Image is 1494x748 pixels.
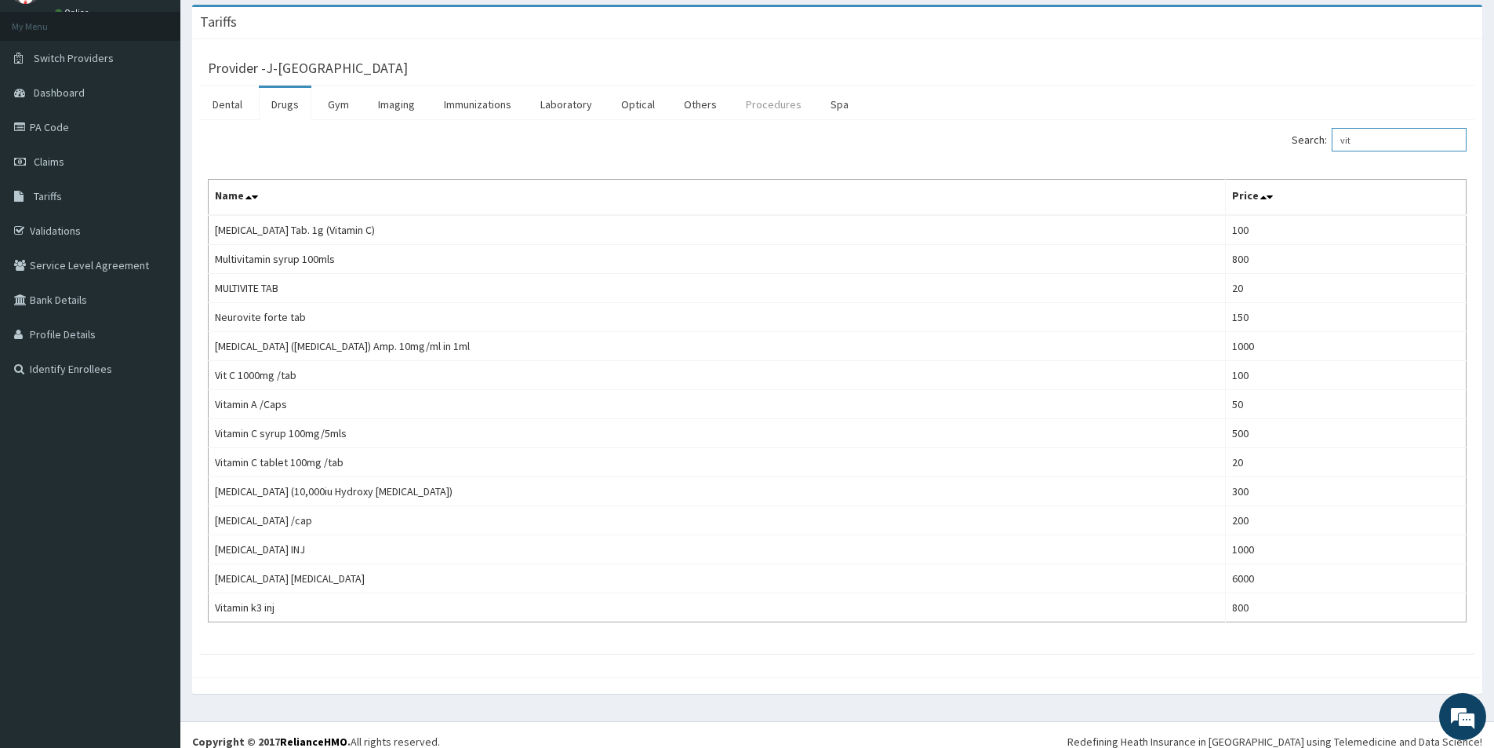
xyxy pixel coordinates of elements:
label: Search: [1292,128,1467,151]
td: 1000 [1225,332,1466,361]
td: [MEDICAL_DATA] (10,000iu Hydroxy [MEDICAL_DATA]) [209,477,1226,506]
td: [MEDICAL_DATA] [MEDICAL_DATA] [209,564,1226,593]
a: Others [671,88,729,121]
td: 1000 [1225,535,1466,564]
td: 100 [1225,361,1466,390]
td: 20 [1225,274,1466,303]
td: Vitamin C syrup 100mg/5mls [209,419,1226,448]
a: Dental [200,88,255,121]
h3: Provider - J-[GEOGRAPHIC_DATA] [208,61,408,75]
span: Dashboard [34,86,85,100]
td: [MEDICAL_DATA] Tab. 1g (Vitamin C) [209,215,1226,245]
textarea: Type your message and hit 'Enter' [8,429,299,483]
td: 500 [1225,419,1466,448]
td: 100 [1225,215,1466,245]
span: Tariffs [34,189,62,203]
a: Procedures [733,88,814,121]
a: Laboratory [528,88,605,121]
span: Claims [34,155,64,169]
td: 200 [1225,506,1466,535]
td: 150 [1225,303,1466,332]
td: 20 [1225,448,1466,477]
td: [MEDICAL_DATA] ([MEDICAL_DATA]) Amp. 10mg/ml in 1ml [209,332,1226,361]
td: Neurovite forte tab [209,303,1226,332]
a: Gym [315,88,362,121]
div: Chat with us now [82,88,264,108]
td: 50 [1225,390,1466,419]
a: Drugs [259,88,311,121]
th: Name [209,180,1226,216]
td: 300 [1225,477,1466,506]
td: Vitamin k3 inj [209,593,1226,622]
input: Search: [1332,128,1467,151]
a: Immunizations [431,88,524,121]
td: [MEDICAL_DATA] /cap [209,506,1226,535]
h3: Tariffs [200,15,237,29]
td: Multivitamin syrup 100mls [209,245,1226,274]
a: Imaging [365,88,427,121]
td: Vitamin A /Caps [209,390,1226,419]
img: d_794563401_company_1708531726252_794563401 [29,78,64,118]
td: Vitamin C tablet 100mg /tab [209,448,1226,477]
td: [MEDICAL_DATA] INJ [209,535,1226,564]
td: 800 [1225,593,1466,622]
a: Spa [818,88,861,121]
span: We're online! [91,198,216,356]
span: Switch Providers [34,51,114,65]
td: 6000 [1225,564,1466,593]
a: Online [55,7,93,18]
th: Price [1225,180,1466,216]
td: MULTIVITE TAB [209,274,1226,303]
a: Optical [609,88,667,121]
td: Vit C 1000mg /tab [209,361,1226,390]
td: 800 [1225,245,1466,274]
div: Minimize live chat window [257,8,295,46]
